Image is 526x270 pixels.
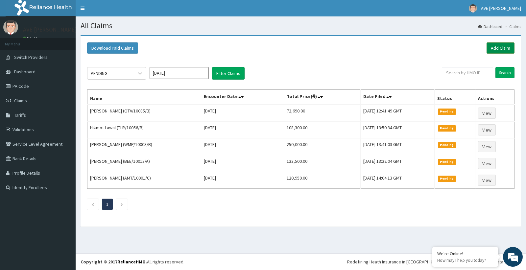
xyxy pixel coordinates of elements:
input: Select Month and Year [150,67,209,79]
img: User Image [469,4,477,12]
h1: All Claims [81,21,521,30]
td: [DATE] 13:41:03 GMT [361,138,435,155]
a: Page 1 is your current page [106,201,108,207]
a: Dashboard [478,24,502,29]
td: 72,690.00 [284,105,360,122]
a: View [478,158,496,169]
td: 133,500.00 [284,155,360,172]
td: [DATE] [201,105,284,122]
img: User Image [3,20,18,35]
img: d_794563401_company_1708531726252_794563401 [12,33,27,49]
a: Add Claim [487,42,514,54]
div: Chat with us now [34,37,110,45]
th: Total Price(₦) [284,90,360,105]
input: Search by HMO ID [442,67,493,78]
li: Claims [503,24,521,29]
a: View [478,141,496,152]
a: Previous page [91,201,94,207]
div: We're Online! [437,251,493,257]
td: [DATE] 14:04:13 GMT [361,172,435,189]
span: Dashboard [14,69,36,75]
span: Pending [438,109,456,114]
span: Claims [14,98,27,104]
a: Next page [120,201,123,207]
button: Filter Claims [212,67,245,80]
input: Search [495,67,514,78]
td: [DATE] 13:22:04 GMT [361,155,435,172]
th: Status [435,90,475,105]
td: [DATE] 13:50:34 GMT [361,122,435,138]
div: PENDING [91,70,108,77]
a: Online [23,36,39,40]
td: [DATE] [201,155,284,172]
td: 120,950.00 [284,172,360,189]
span: Pending [438,142,456,148]
td: 108,300.00 [284,122,360,138]
textarea: Type your message and hit 'Enter' [3,180,125,203]
td: 250,000.00 [284,138,360,155]
footer: All rights reserved. [76,253,526,270]
th: Date Filed [361,90,435,105]
div: Redefining Heath Insurance in [GEOGRAPHIC_DATA] using Telemedicine and Data Science! [347,258,521,265]
span: Switch Providers [14,54,48,60]
a: View [478,175,496,186]
td: [PERSON_NAME] (BEE/10013/A) [87,155,201,172]
td: [PERSON_NAME] (AMT/10001/C) [87,172,201,189]
span: Pending [438,159,456,165]
a: View [478,124,496,135]
span: Tariffs [14,112,26,118]
div: Minimize live chat window [108,3,124,19]
th: Encounter Date [201,90,284,105]
td: [DATE] [201,172,284,189]
p: How may I help you today? [437,258,493,263]
td: [DATE] 12:41:49 GMT [361,105,435,122]
p: AVE [PERSON_NAME] [23,27,77,33]
th: Name [87,90,201,105]
span: AVE [PERSON_NAME] [481,5,521,11]
td: [PERSON_NAME] (OTV/10085/B) [87,105,201,122]
td: Hikmot Lawal (TLR/10056/B) [87,122,201,138]
a: View [478,108,496,119]
td: [DATE] [201,122,284,138]
td: [PERSON_NAME] (WMP/10003/B) [87,138,201,155]
th: Actions [475,90,514,105]
span: Pending [438,125,456,131]
a: RelianceHMO [117,259,146,265]
strong: Copyright © 2017 . [81,259,147,265]
button: Download Paid Claims [87,42,138,54]
td: [DATE] [201,138,284,155]
span: Pending [438,176,456,182]
span: We're online! [38,83,91,149]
